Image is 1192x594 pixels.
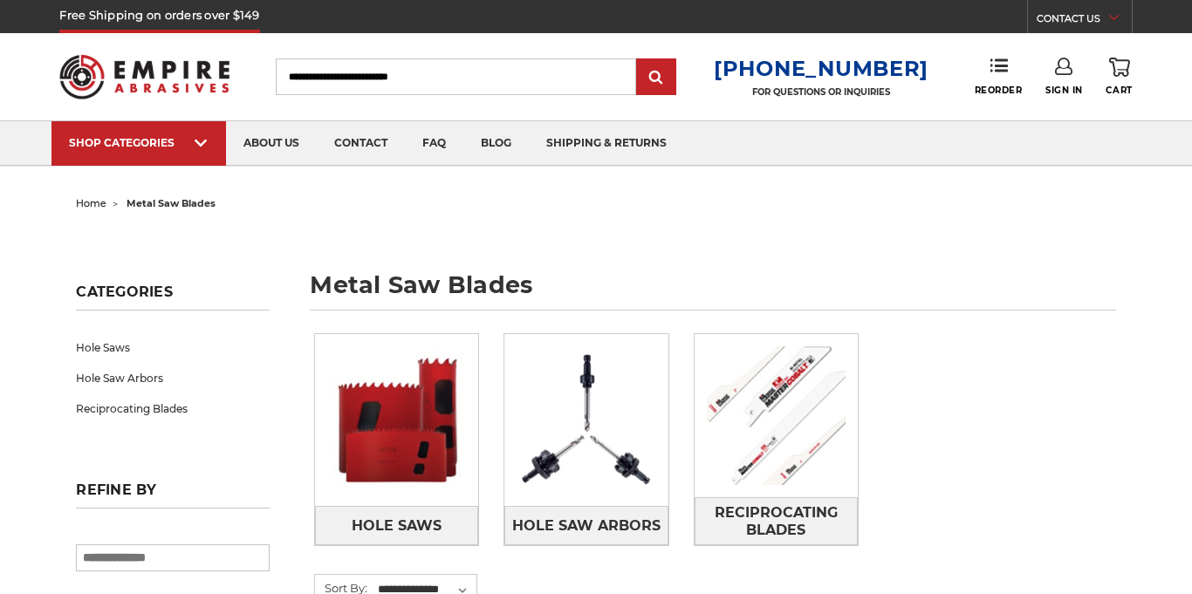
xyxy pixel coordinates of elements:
a: Reciprocating Blades [695,497,858,545]
a: Hole Saws [76,332,269,363]
a: Hole Saws [315,506,478,545]
span: Sign In [1045,85,1083,96]
a: [PHONE_NUMBER] [714,56,928,81]
a: CONTACT US [1037,9,1132,33]
input: Submit [639,60,674,95]
span: Reorder [975,85,1023,96]
img: Hole Saw Arbors [504,338,668,502]
a: home [76,197,106,209]
span: Hole Saw Arbors [512,511,661,541]
p: FOR QUESTIONS OR INQUIRIES [714,86,928,98]
span: Reciprocating Blades [695,498,857,545]
h5: Refine by [76,481,269,509]
h1: metal saw blades [310,273,1115,311]
a: contact [317,121,405,166]
a: Hole Saw Arbors [504,506,668,545]
a: about us [226,121,317,166]
span: Hole Saws [352,511,442,541]
a: Reciprocating Blades [76,393,269,424]
div: SHOP CATEGORIES [69,136,209,149]
a: blog [463,121,529,166]
a: Cart [1106,58,1132,96]
a: Reorder [975,58,1023,95]
a: Hole Saw Arbors [76,363,269,393]
img: Empire Abrasives [59,44,229,110]
span: metal saw blades [127,197,216,209]
img: Hole Saws [315,338,478,502]
a: faq [405,121,463,166]
span: Cart [1106,85,1132,96]
img: Reciprocating Blades [695,334,858,497]
a: shipping & returns [529,121,684,166]
h5: Categories [76,283,269,311]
